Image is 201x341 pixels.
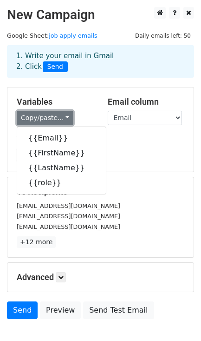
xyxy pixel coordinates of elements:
a: job apply emails [49,32,97,39]
a: Preview [40,301,81,319]
h5: Email column [108,97,185,107]
h5: Advanced [17,272,184,282]
a: Send Test Email [83,301,154,319]
small: Google Sheet: [7,32,97,39]
h2: New Campaign [7,7,194,23]
h5: Variables [17,97,94,107]
a: {{LastName}} [17,160,106,175]
small: [EMAIL_ADDRESS][DOMAIN_NAME] [17,213,120,220]
iframe: Chat Widget [155,296,201,341]
a: {{Email}} [17,131,106,146]
small: [EMAIL_ADDRESS][DOMAIN_NAME] [17,223,120,230]
div: 1. Write your email in Gmail 2. Click [9,51,192,72]
a: Send [7,301,38,319]
a: Daily emails left: 50 [132,32,194,39]
a: +12 more [17,236,56,248]
a: {{role}} [17,175,106,190]
a: Copy/paste... [17,111,73,125]
small: [EMAIL_ADDRESS][DOMAIN_NAME] [17,202,120,209]
span: Send [43,61,68,73]
a: {{FirstName}} [17,146,106,160]
span: Daily emails left: 50 [132,31,194,41]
